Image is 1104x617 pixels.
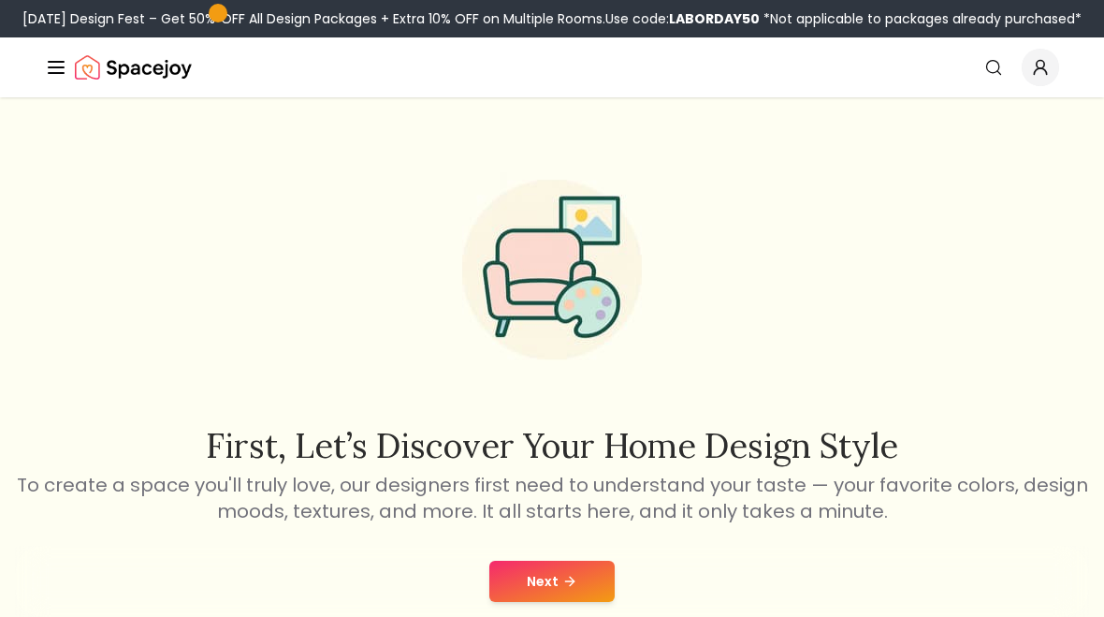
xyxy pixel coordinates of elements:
h2: First, let’s discover your home design style [15,427,1089,464]
span: Use code: [605,9,760,28]
nav: Global [45,37,1059,97]
a: Spacejoy [75,49,192,86]
div: [DATE] Design Fest – Get 50% OFF All Design Packages + Extra 10% OFF on Multiple Rooms. [22,9,1082,28]
img: Start Style Quiz Illustration [432,150,672,389]
img: Spacejoy Logo [75,49,192,86]
button: Next [489,561,615,602]
span: *Not applicable to packages already purchased* [760,9,1082,28]
p: To create a space you'll truly love, our designers first need to understand your taste — your fav... [15,472,1089,524]
b: LABORDAY50 [669,9,760,28]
